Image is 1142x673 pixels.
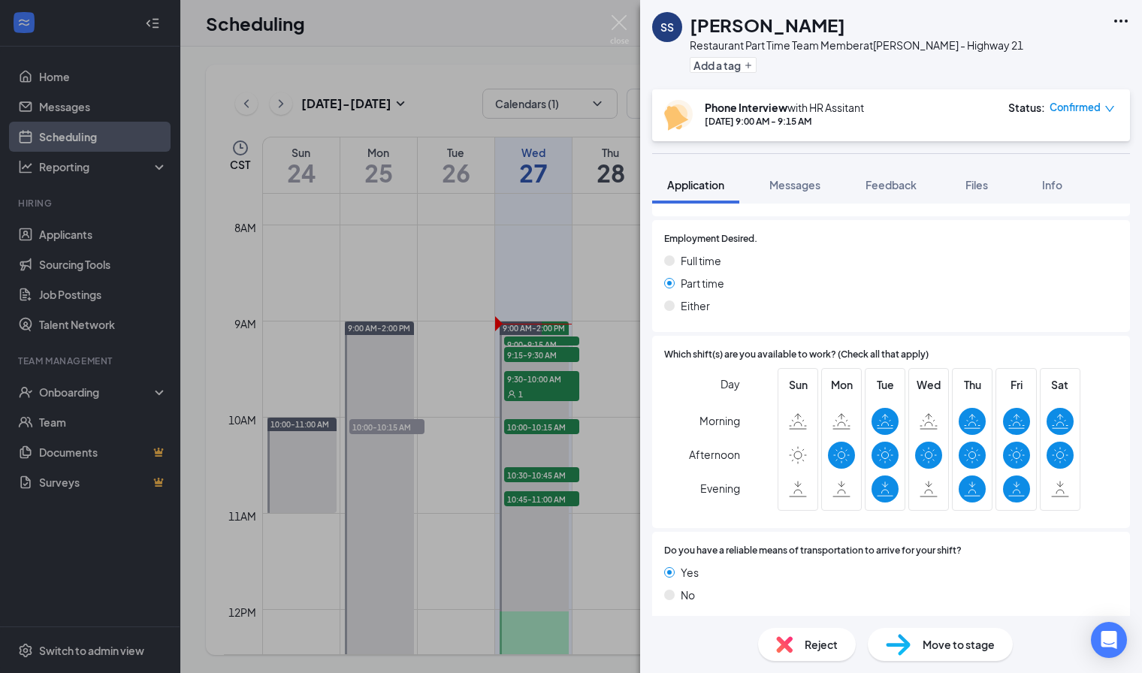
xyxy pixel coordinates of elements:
[769,178,820,192] span: Messages
[1050,100,1101,115] span: Confirmed
[681,564,699,581] span: Yes
[959,376,986,393] span: Thu
[784,376,811,393] span: Sun
[681,252,721,269] span: Full time
[690,12,845,38] h1: [PERSON_NAME]
[805,636,838,653] span: Reject
[1042,178,1062,192] span: Info
[690,38,1023,53] div: Restaurant Part Time Team Member at [PERSON_NAME] - Highway 21
[664,232,757,246] span: Employment Desired.
[705,115,864,128] div: [DATE] 9:00 AM - 9:15 AM
[681,275,724,291] span: Part time
[690,57,757,73] button: PlusAdd a tag
[660,20,674,35] div: SS
[915,376,942,393] span: Wed
[866,178,917,192] span: Feedback
[705,101,787,114] b: Phone Interview
[664,544,962,558] span: Do you have a reliable means of transportation to arrive for your shift?
[1003,376,1030,393] span: Fri
[872,376,899,393] span: Tue
[689,441,740,468] span: Afternoon
[1047,376,1074,393] span: Sat
[699,407,740,434] span: Morning
[721,376,740,392] span: Day
[1091,622,1127,658] div: Open Intercom Messenger
[700,475,740,502] span: Evening
[664,348,929,362] span: Which shift(s) are you available to work? (Check all that apply)
[667,178,724,192] span: Application
[705,100,864,115] div: with HR Assitant
[744,61,753,70] svg: Plus
[1104,104,1115,114] span: down
[923,636,995,653] span: Move to stage
[1008,100,1045,115] div: Status :
[965,178,988,192] span: Files
[828,376,855,393] span: Mon
[1112,12,1130,30] svg: Ellipses
[681,587,695,603] span: No
[681,297,710,314] span: Either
